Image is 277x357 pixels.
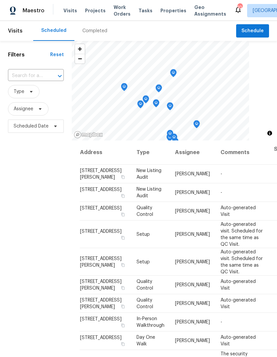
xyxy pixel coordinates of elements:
[120,304,126,310] button: Copy Address
[137,168,161,180] span: New Listing Audit
[75,44,85,54] button: Zoom in
[175,209,210,214] span: [PERSON_NAME]
[137,100,144,111] div: Map marker
[167,130,173,140] div: Map marker
[175,259,210,264] span: [PERSON_NAME]
[14,106,33,112] span: Assignee
[74,131,103,138] a: Mapbox homepage
[175,232,210,236] span: [PERSON_NAME]
[194,4,226,17] span: Geo Assignments
[153,99,159,110] div: Map marker
[268,130,272,137] span: Toggle attribution
[120,174,126,180] button: Copy Address
[121,83,128,93] div: Map marker
[137,187,161,198] span: New Listing Audit
[221,222,263,246] span: Auto-generated visit. Scheduled for the same time as QC Visit.
[80,168,122,180] span: [STREET_ADDRESS][PERSON_NAME]
[14,88,24,95] span: Type
[236,24,269,38] button: Schedule
[175,338,210,343] span: [PERSON_NAME]
[221,279,256,291] span: Auto-generated Visit
[193,120,200,131] div: Map marker
[175,283,210,287] span: [PERSON_NAME]
[80,206,122,211] span: [STREET_ADDRESS]
[63,7,77,14] span: Visits
[137,206,153,217] span: Quality Control
[75,54,85,63] button: Zoom out
[120,234,126,240] button: Copy Address
[142,95,149,106] div: Map marker
[221,206,256,217] span: Auto-generated Visit
[23,7,45,14] span: Maestro
[120,212,126,218] button: Copy Address
[221,320,222,324] span: -
[167,102,173,113] div: Map marker
[120,285,126,291] button: Copy Address
[55,71,64,81] button: Open
[155,84,162,95] div: Map marker
[221,335,256,346] span: Auto-generated Visit
[82,28,107,34] div: Completed
[131,140,170,165] th: Type
[8,24,23,38] span: Visits
[266,129,274,137] button: Toggle attribution
[80,140,131,165] th: Address
[85,7,106,14] span: Projects
[8,71,45,81] input: Search for an address...
[137,335,155,346] span: Day One Walk
[137,232,150,236] span: Setup
[175,172,210,176] span: [PERSON_NAME]
[221,249,263,274] span: Auto-generated visit. Scheduled for the same time as QC Visit.
[215,140,269,165] th: Comments
[120,262,126,268] button: Copy Address
[114,4,131,17] span: Work Orders
[137,279,153,291] span: Quality Control
[80,229,122,233] span: [STREET_ADDRESS]
[221,172,222,176] span: -
[137,259,150,264] span: Setup
[170,69,177,79] div: Map marker
[237,4,242,11] div: 10
[175,301,210,306] span: [PERSON_NAME]
[170,140,215,165] th: Assignee
[80,317,122,321] span: [STREET_ADDRESS]
[120,193,126,199] button: Copy Address
[72,41,249,140] canvas: Map
[120,341,126,347] button: Copy Address
[241,27,264,35] span: Schedule
[14,123,48,130] span: Scheduled Date
[80,256,122,267] span: [STREET_ADDRESS][PERSON_NAME]
[221,190,222,195] span: -
[80,298,122,309] span: [STREET_ADDRESS][PERSON_NAME]
[160,7,186,14] span: Properties
[41,27,66,34] div: Scheduled
[80,335,122,340] span: [STREET_ADDRESS]
[175,320,210,324] span: [PERSON_NAME]
[80,187,122,192] span: [STREET_ADDRESS]
[8,51,50,58] h1: Filters
[80,279,122,291] span: [STREET_ADDRESS][PERSON_NAME]
[137,298,153,309] span: Quality Control
[138,8,152,13] span: Tasks
[50,51,64,58] div: Reset
[171,134,177,144] div: Map marker
[175,190,210,195] span: [PERSON_NAME]
[120,322,126,328] button: Copy Address
[221,298,256,309] span: Auto-generated Visit
[166,134,173,144] div: Map marker
[137,316,164,328] span: In-Person Walkthrough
